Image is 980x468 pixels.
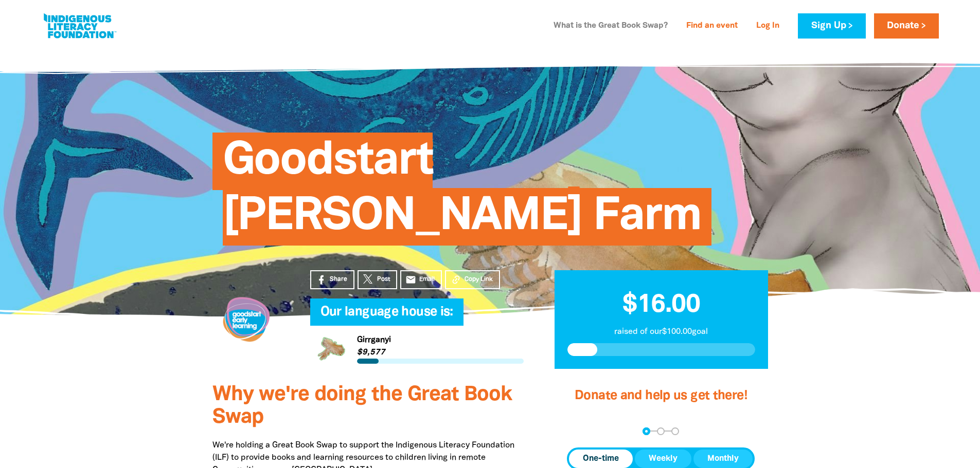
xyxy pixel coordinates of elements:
span: Email [419,275,435,284]
span: Post [377,275,390,284]
button: Navigate to step 2 of 3 to enter your details [657,427,665,435]
i: email [405,274,416,285]
a: Share [310,270,354,289]
a: Donate [874,13,939,39]
button: Copy Link [445,270,500,289]
span: $16.00 [622,293,700,317]
a: Find an event [680,18,744,34]
span: Copy Link [465,275,493,284]
button: One-time [569,450,633,468]
button: Navigate to step 1 of 3 to enter your donation amount [643,427,650,435]
span: Monthly [707,453,739,465]
span: Donate and help us get there! [575,390,747,402]
a: emailEmail [400,270,442,289]
a: Log In [750,18,786,34]
button: Navigate to step 3 of 3 to enter your payment details [671,427,679,435]
span: One-time [583,453,619,465]
span: Why we're doing the Great Book Swap [212,385,512,427]
a: What is the Great Book Swap? [547,18,674,34]
h6: My Team [310,315,524,322]
p: raised of our $100.00 goal [567,326,755,338]
span: Weekly [649,453,678,465]
button: Weekly [635,450,691,468]
span: Goodstart [PERSON_NAME] Farm [223,140,702,246]
span: Our language house is: [320,306,453,326]
a: Post [358,270,397,289]
button: Monthly [693,450,753,468]
a: Sign Up [798,13,865,39]
span: Share [330,275,347,284]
